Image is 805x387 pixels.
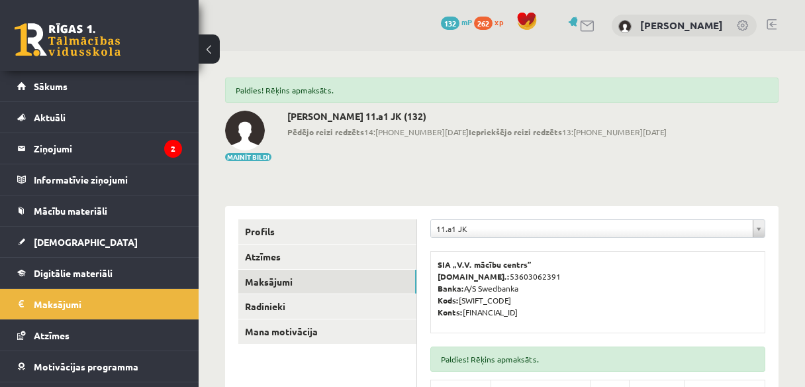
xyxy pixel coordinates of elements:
span: xp [495,17,503,27]
div: Paldies! Rēķins apmaksāts. [430,347,765,372]
span: [DEMOGRAPHIC_DATA] [34,236,138,248]
b: [DOMAIN_NAME].: [438,271,510,282]
span: Atzīmes [34,329,70,341]
span: Motivācijas programma [34,360,138,372]
a: Mana motivācija [238,319,416,344]
a: Mācību materiāli [17,195,182,226]
span: 11.a1 JK [436,220,747,237]
a: Informatīvie ziņojumi [17,164,182,195]
b: Pēdējo reizi redzēts [287,127,364,137]
a: [DEMOGRAPHIC_DATA] [17,227,182,257]
a: 132 mP [441,17,472,27]
a: [PERSON_NAME] [640,19,723,32]
a: Sākums [17,71,182,101]
a: Ziņojumi2 [17,133,182,164]
a: 262 xp [474,17,510,27]
a: Maksājumi [238,270,416,294]
span: mP [461,17,472,27]
button: Mainīt bildi [225,153,271,161]
img: Kitija Goldberga [225,111,265,150]
h2: [PERSON_NAME] 11.a1 JK (132) [287,111,667,122]
legend: Ziņojumi [34,133,182,164]
div: Paldies! Rēķins apmaksāts. [225,78,779,103]
a: Atzīmes [238,245,416,269]
a: Maksājumi [17,289,182,319]
b: Kods: [438,295,459,305]
span: 14:[PHONE_NUMBER][DATE] 13:[PHONE_NUMBER][DATE] [287,126,667,138]
a: Digitālie materiāli [17,258,182,288]
a: Atzīmes [17,320,182,351]
span: 262 [474,17,493,30]
span: Aktuāli [34,111,66,123]
i: 2 [164,140,182,158]
b: Konts: [438,307,463,317]
b: SIA „V.V. mācību centrs” [438,259,532,270]
a: Rīgas 1. Tālmācības vidusskola [15,23,120,56]
span: Digitālie materiāli [34,267,113,279]
a: Profils [238,219,416,244]
a: 11.a1 JK [431,220,765,237]
span: 132 [441,17,459,30]
span: Sākums [34,80,68,92]
img: Kitija Goldberga [618,20,632,33]
a: Radinieki [238,294,416,319]
a: Aktuāli [17,102,182,133]
b: Iepriekšējo reizi redzēts [469,127,562,137]
b: Banka: [438,283,464,294]
p: 53603062391 A/S Swedbanka [SWIFT_CODE] [FINANCIAL_ID] [438,258,758,318]
legend: Maksājumi [34,289,182,319]
span: Mācību materiāli [34,205,107,217]
legend: Informatīvie ziņojumi [34,164,182,195]
a: Motivācijas programma [17,351,182,382]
